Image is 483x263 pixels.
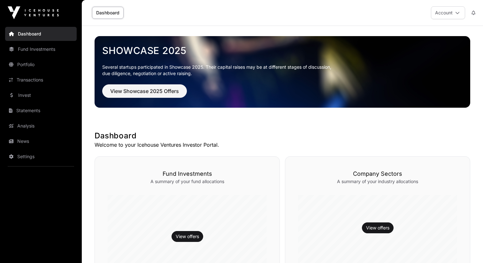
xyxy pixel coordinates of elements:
p: Welcome to your Icehouse Ventures Investor Portal. [95,141,470,149]
a: News [5,134,77,148]
p: Several startups participated in Showcase 2025. Their capital raises may be at different stages o... [102,64,463,77]
a: View offers [366,225,389,231]
p: A summary of your industry allocations [298,178,457,185]
a: Settings [5,150,77,164]
span: View Showcase 2025 Offers [110,87,179,95]
button: View offers [362,222,394,233]
a: Showcase 2025 [102,45,463,56]
button: View offers [172,231,203,242]
a: Transactions [5,73,77,87]
button: Account [431,6,465,19]
a: Fund Investments [5,42,77,56]
a: View offers [176,233,199,240]
p: A summary of your fund allocations [108,178,267,185]
a: Analysis [5,119,77,133]
button: View Showcase 2025 Offers [102,84,187,98]
a: Invest [5,88,77,102]
a: Statements [5,104,77,118]
img: Showcase 2025 [95,36,470,108]
a: Portfolio [5,58,77,72]
a: Dashboard [92,7,124,19]
h3: Fund Investments [108,169,267,178]
h1: Dashboard [95,131,470,141]
img: Icehouse Ventures Logo [8,6,59,19]
a: Dashboard [5,27,77,41]
a: View Showcase 2025 Offers [102,91,187,97]
h3: Company Sectors [298,169,457,178]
